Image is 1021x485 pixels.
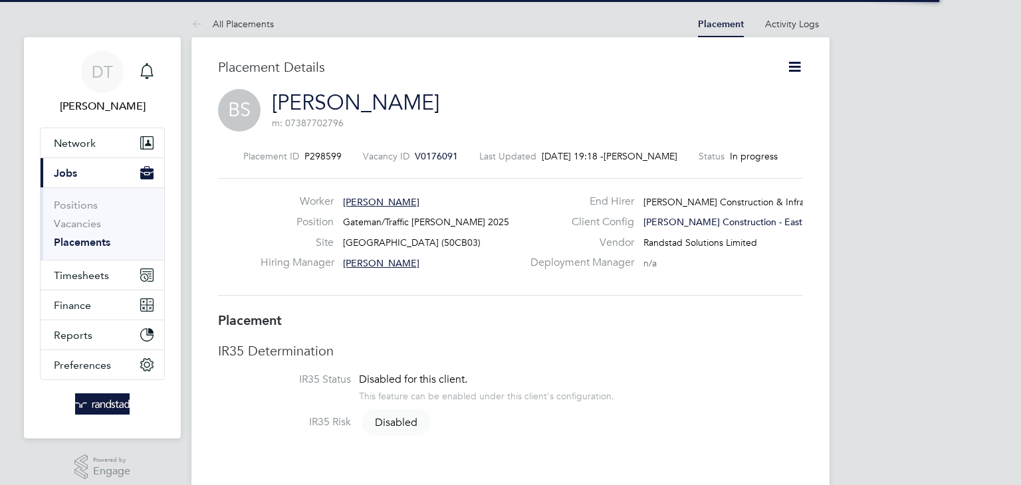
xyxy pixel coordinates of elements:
button: Network [41,128,164,157]
a: Placement [698,19,744,30]
span: [PERSON_NAME] Construction & Infrast… [643,196,821,208]
span: [GEOGRAPHIC_DATA] (50CB03) [343,237,481,248]
span: Jobs [54,167,77,179]
button: Timesheets [41,260,164,290]
span: [PERSON_NAME] [343,196,419,208]
span: BS [218,89,261,132]
h3: Placement Details [218,58,766,76]
label: IR35 Status [218,373,351,387]
label: Vendor [522,236,634,250]
div: Jobs [41,187,164,260]
label: IR35 Risk [218,415,351,429]
span: m: 07387702796 [272,117,344,129]
div: This feature can be enabled under this client's configuration. [359,387,614,402]
span: Network [54,137,96,149]
span: [PERSON_NAME] [604,150,677,162]
span: [PERSON_NAME] [343,257,419,269]
button: Preferences [41,350,164,379]
span: V0176091 [415,150,458,162]
label: Hiring Manager [261,256,334,270]
span: Powered by [93,454,130,466]
span: [PERSON_NAME] Construction - East [643,216,802,228]
nav: Main navigation [24,37,181,438]
button: Reports [41,320,164,349]
button: Finance [41,290,164,320]
label: Position [261,215,334,229]
label: Deployment Manager [522,256,634,270]
label: Client Config [522,215,634,229]
a: Go to home page [40,393,165,415]
span: Gateman/Traffic [PERSON_NAME] 2025 [343,216,509,228]
label: Status [699,150,725,162]
h3: IR35 Determination [218,342,803,359]
span: Disabled [362,409,431,436]
label: Vacancy ID [363,150,409,162]
span: Engage [93,466,130,477]
span: Preferences [54,359,111,371]
span: P298599 [304,150,342,162]
span: [DATE] 19:18 - [542,150,604,162]
span: DT [92,63,113,80]
a: Vacancies [54,217,101,230]
img: randstad-logo-retina.png [75,393,130,415]
label: End Hirer [522,195,634,209]
a: Activity Logs [765,18,819,30]
span: Daniel Tisseyre [40,98,165,114]
b: Placement [218,312,282,328]
span: Reports [54,329,92,341]
span: n/a [643,257,657,269]
span: Finance [54,299,91,312]
label: Last Updated [479,150,536,162]
a: [PERSON_NAME] [272,90,439,116]
span: Timesheets [54,269,109,282]
a: Powered byEngage [74,454,131,480]
label: Site [261,236,334,250]
label: Worker [261,195,334,209]
label: Placement ID [243,150,299,162]
span: In progress [730,150,778,162]
span: Disabled for this client. [359,373,467,386]
a: Positions [54,199,98,211]
button: Jobs [41,158,164,187]
a: All Placements [191,18,274,30]
a: Placements [54,236,110,248]
a: DT[PERSON_NAME] [40,50,165,114]
span: Randstad Solutions Limited [643,237,757,248]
